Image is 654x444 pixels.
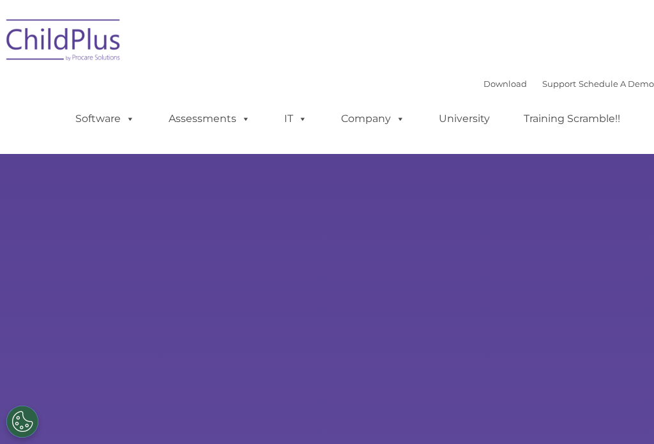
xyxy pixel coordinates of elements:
[426,106,503,132] a: University
[483,79,654,89] font: |
[542,79,576,89] a: Support
[63,106,148,132] a: Software
[579,79,654,89] a: Schedule A Demo
[6,406,38,438] button: Cookies Settings
[156,106,263,132] a: Assessments
[483,79,527,89] a: Download
[328,106,418,132] a: Company
[511,106,633,132] a: Training Scramble!!
[271,106,320,132] a: IT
